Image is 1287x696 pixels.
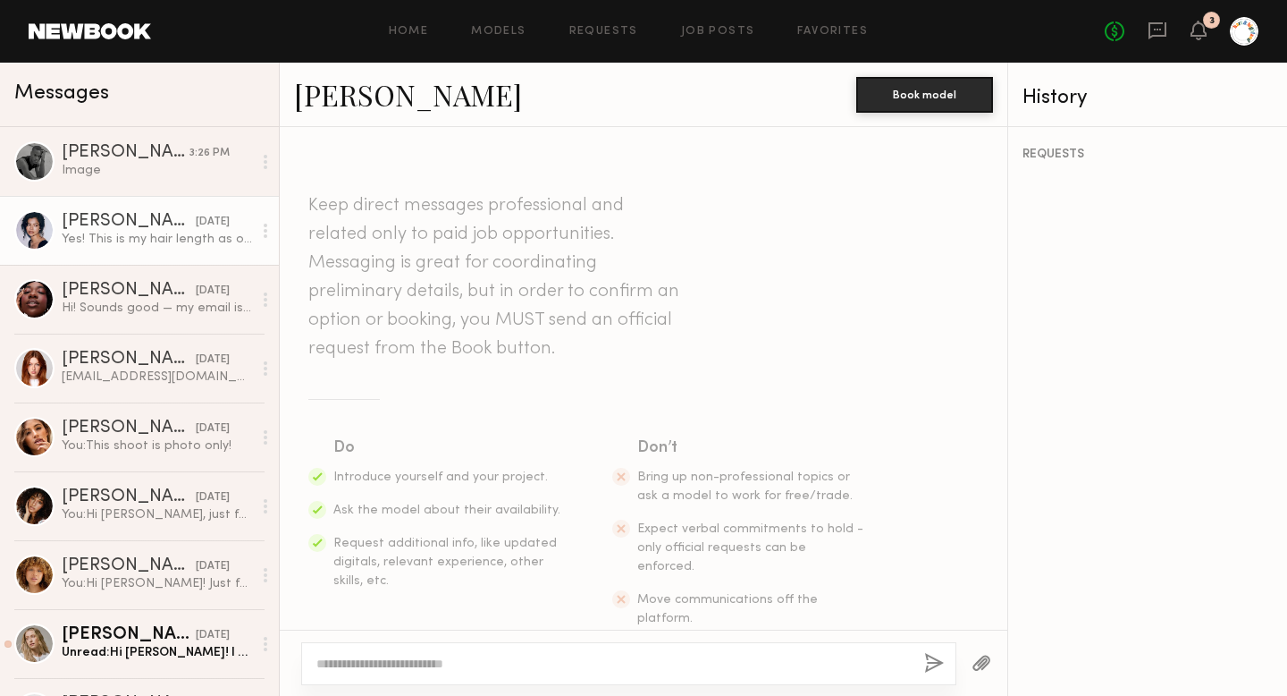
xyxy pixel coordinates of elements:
[569,26,638,38] a: Requests
[333,505,560,516] span: Ask the model about their availability.
[389,26,429,38] a: Home
[797,26,868,38] a: Favorites
[62,231,252,248] div: Yes! This is my hair length as of right now
[62,575,252,592] div: You: Hi [PERSON_NAME]! Just following up here! Let me know if you're interested, thank you!
[856,86,993,101] a: Book model
[196,420,230,437] div: [DATE]
[196,558,230,575] div: [DATE]
[189,145,230,162] div: 3:26 PM
[62,420,196,437] div: [PERSON_NAME]
[308,191,684,363] header: Keep direct messages professional and related only to paid job opportunities. Messaging is great ...
[62,282,196,300] div: [PERSON_NAME]
[637,523,863,573] span: Expect verbal commitments to hold - only official requests can be enforced.
[62,144,189,162] div: [PERSON_NAME]
[62,369,252,386] div: [EMAIL_ADDRESS][DOMAIN_NAME]
[62,213,196,231] div: [PERSON_NAME]
[333,471,548,483] span: Introduce yourself and your project.
[471,26,526,38] a: Models
[333,538,557,587] span: Request additional info, like updated digitals, relevant experience, other skills, etc.
[1209,16,1215,26] div: 3
[14,83,109,104] span: Messages
[62,488,196,506] div: [PERSON_NAME]
[62,644,252,661] div: Unread: Hi [PERSON_NAME]! I would love to be considered for the project! Thanks for reaching out
[294,75,522,114] a: [PERSON_NAME]
[196,214,230,231] div: [DATE]
[637,594,818,624] span: Move communications off the platform.
[637,436,866,461] div: Don’t
[333,436,562,461] div: Do
[196,489,230,506] div: [DATE]
[62,162,252,179] div: Image
[637,471,853,502] span: Bring up non-professional topics or ask a model to work for free/trade.
[62,300,252,317] div: Hi! Sounds good — my email is [EMAIL_ADDRESS][DOMAIN_NAME]
[196,627,230,644] div: [DATE]
[196,283,230,300] div: [DATE]
[1022,149,1273,161] div: REQUESTS
[1022,88,1273,108] div: History
[62,437,252,454] div: You: This shoot is photo only!
[62,506,252,523] div: You: Hi [PERSON_NAME], just following up here! Let me know if you're interested, thank you!
[681,26,755,38] a: Job Posts
[62,351,196,369] div: [PERSON_NAME]
[196,352,230,369] div: [DATE]
[856,77,993,113] button: Book model
[62,557,196,575] div: [PERSON_NAME]
[62,626,196,644] div: [PERSON_NAME]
